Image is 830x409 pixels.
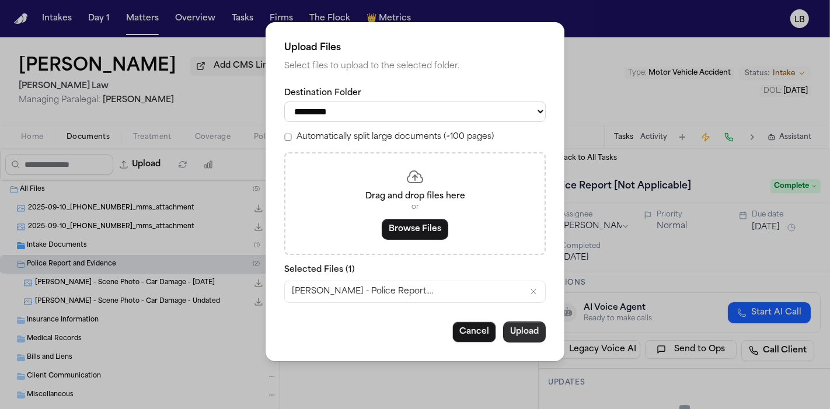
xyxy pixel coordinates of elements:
[284,41,546,55] h2: Upload Files
[529,287,538,296] button: Remove Williams, Neal - Police Report.pdf
[284,88,546,99] label: Destination Folder
[299,202,531,212] p: or
[503,321,546,342] button: Upload
[382,219,448,240] button: Browse Files
[284,264,546,276] p: Selected Files ( 1 )
[297,131,494,143] label: Automatically split large documents (>100 pages)
[284,60,546,74] p: Select files to upload to the selected folder.
[452,321,496,342] button: Cancel
[292,286,438,298] span: [PERSON_NAME] - Police Report.pdf
[299,191,531,202] p: Drag and drop files here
